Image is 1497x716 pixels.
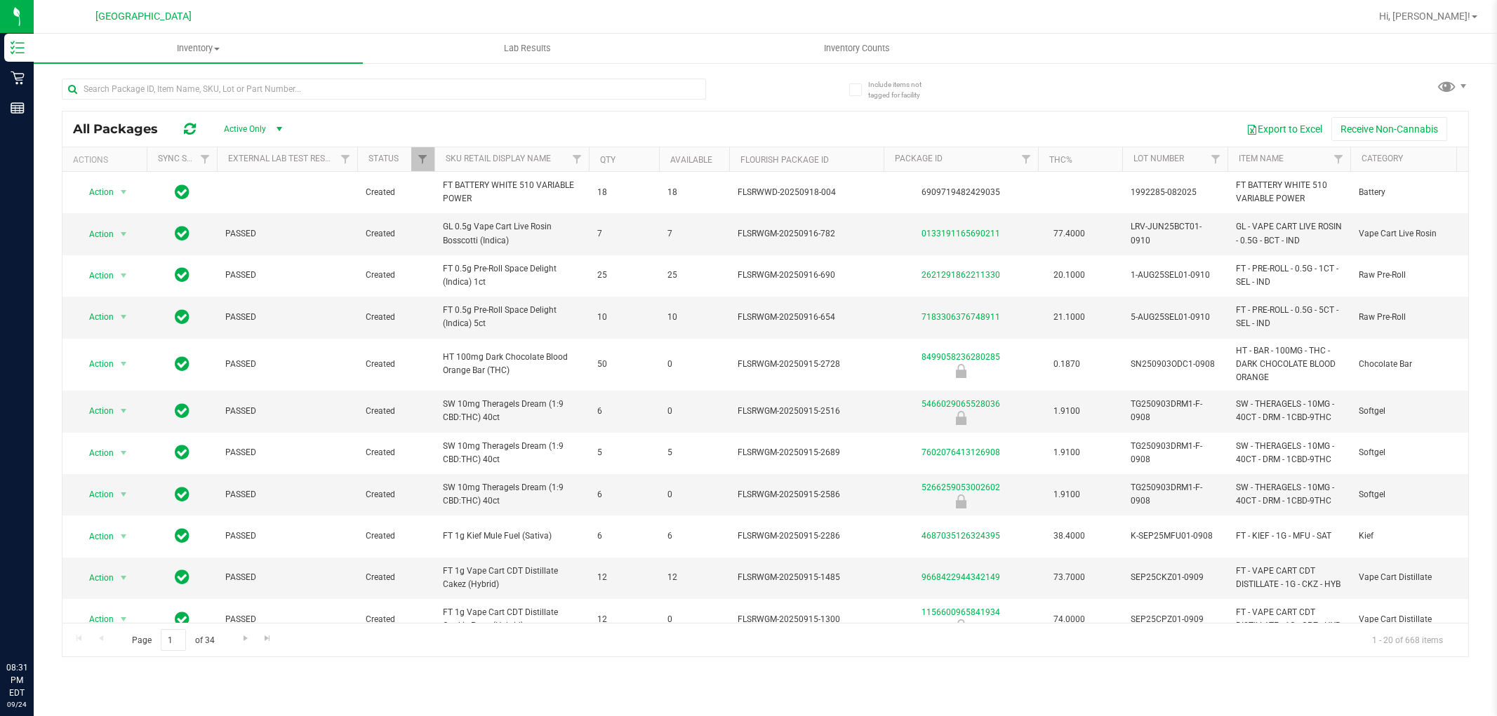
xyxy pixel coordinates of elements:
[1359,488,1465,501] span: Softgel
[366,311,426,324] span: Created
[1236,179,1342,205] span: FT BATTERY WHITE 510 VARIABLE POWER
[922,312,1000,322] a: 7183306376748911
[738,269,875,282] span: FLSRWGM-20250916-690
[366,269,426,282] span: Created
[225,529,349,543] span: PASSED
[443,179,580,205] span: FT BATTERY WHITE 510 VARIABLE POWER
[95,11,192,22] span: [GEOGRAPHIC_DATA]
[881,619,1040,633] div: Newly Received
[366,358,426,371] span: Created
[41,602,58,619] iframe: Resource center unread badge
[366,571,426,584] span: Created
[600,155,616,165] a: Qty
[922,607,1000,617] a: 1156600965841934
[1359,613,1465,626] span: Vape Cart Distillate
[175,401,189,421] span: In Sync
[175,526,189,546] span: In Sync
[258,629,278,648] a: Go to the last page
[366,446,426,459] span: Created
[692,34,1021,63] a: Inventory Counts
[175,354,189,374] span: In Sync
[738,311,875,324] span: FLSRWGM-20250916-654
[667,571,721,584] span: 12
[225,311,349,324] span: PASSED
[115,609,133,629] span: select
[895,154,943,163] a: Package ID
[446,154,551,163] a: Sku Retail Display Name
[922,447,1000,457] a: 7602076413126908
[1236,398,1342,424] span: SW - THERAGELS - 10MG - 40CT - DRM - 1CBD-9THC
[1131,613,1219,626] span: SEP25CPZ01-0909
[334,147,357,171] a: Filter
[14,604,56,646] iframe: Resource center
[34,34,363,63] a: Inventory
[366,488,426,501] span: Created
[667,405,721,418] span: 0
[1131,529,1219,543] span: K-SEP25MFU01-0908
[1131,571,1219,584] span: SEP25CKZ01-0909
[76,568,114,588] span: Action
[175,307,189,327] span: In Sync
[411,147,434,171] a: Filter
[76,266,114,285] span: Action
[667,186,721,199] span: 18
[1046,307,1092,327] span: 21.1000
[443,481,580,508] span: SW 10mg Theragels Dream (1:9 CBD:THC) 40ct
[922,352,1000,362] a: 8499058236280285
[443,529,580,543] span: FT 1g Kief Mule Fuel (Sativa)
[1236,565,1342,591] span: FT - VAPE CART CDT DISTILLATE - 1G - CKZ - HYB
[115,266,133,285] span: select
[1046,567,1092,588] span: 73.7000
[922,270,1000,280] a: 2621291862211330
[175,443,189,462] span: In Sync
[1131,269,1219,282] span: 1-AUG25SEL01-0910
[194,147,217,171] a: Filter
[1131,440,1219,466] span: TG250903DRM1-F-0908
[1239,154,1284,163] a: Item Name
[1236,344,1342,385] span: HT - BAR - 100MG - THC - DARK CHOCOLATE BLOOD ORANGE
[76,401,114,421] span: Action
[363,34,692,63] a: Lab Results
[1131,358,1219,371] span: SN250903ODC1-0908
[868,79,938,100] span: Include items not tagged for facility
[597,405,651,418] span: 6
[922,229,1000,238] a: 0133191165690211
[1046,354,1087,374] span: 0.1870
[366,529,426,543] span: Created
[597,227,651,241] span: 7
[11,101,25,115] inline-svg: Reports
[225,571,349,584] span: PASSED
[667,529,721,543] span: 6
[667,227,721,241] span: 7
[175,485,189,504] span: In Sync
[670,155,712,165] a: Available
[1133,154,1184,163] a: Lot Number
[1359,529,1465,543] span: Kief
[667,613,721,626] span: 0
[597,269,651,282] span: 25
[1362,154,1403,163] a: Category
[175,609,189,629] span: In Sync
[1015,147,1038,171] a: Filter
[76,307,114,327] span: Action
[597,529,651,543] span: 6
[115,182,133,202] span: select
[881,186,1040,199] div: 6909719482429035
[738,186,875,199] span: FLSRWWD-20250918-004
[115,224,133,244] span: select
[158,154,212,163] a: Sync Status
[235,629,255,648] a: Go to the next page
[76,224,114,244] span: Action
[115,527,133,546] span: select
[1204,147,1227,171] a: Filter
[1236,262,1342,289] span: FT - PRE-ROLL - 0.5G - 1CT - SEL - IND
[1331,117,1447,141] button: Receive Non-Cannabis
[597,613,651,626] span: 12
[225,269,349,282] span: PASSED
[443,398,580,424] span: SW 10mg Theragels Dream (1:9 CBD:THC) 40ct
[1361,629,1454,650] span: 1 - 20 of 668 items
[485,42,570,55] span: Lab Results
[73,121,172,137] span: All Packages
[225,446,349,459] span: PASSED
[366,186,426,199] span: Created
